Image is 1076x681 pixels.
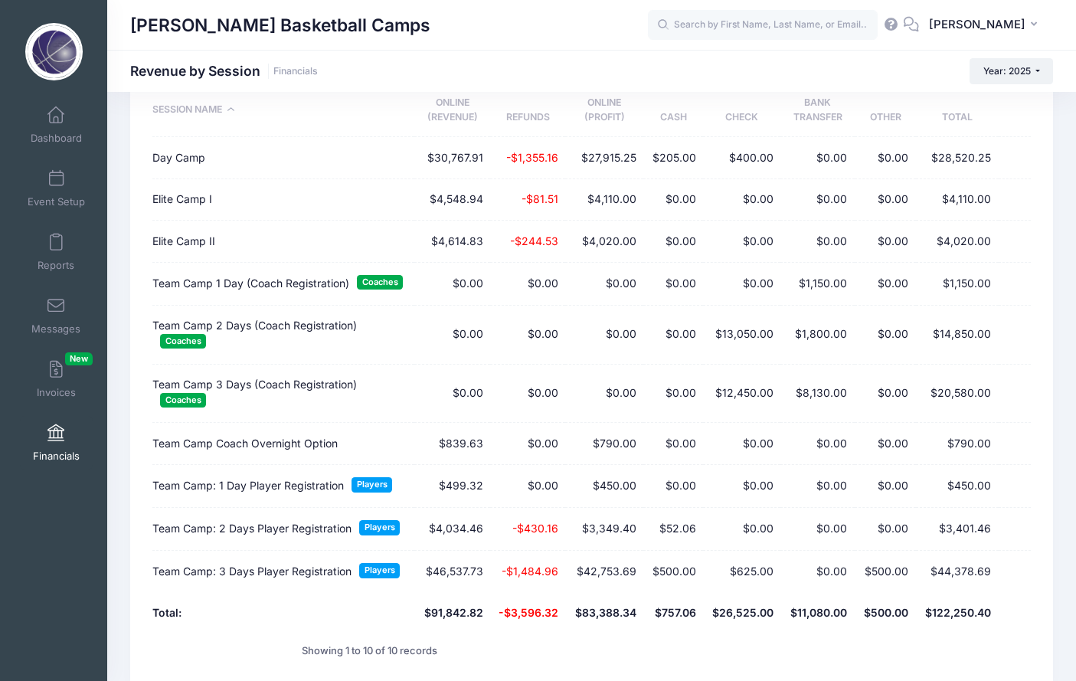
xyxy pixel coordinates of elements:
[160,334,206,349] span: Coaches
[490,179,565,221] td: -$81.51
[152,423,414,464] td: Team Camp Coach Overnight Option
[490,465,565,508] td: $0.00
[780,551,855,593] td: $0.00
[414,551,490,593] td: $46,537.73
[37,386,76,399] span: Invoices
[414,137,490,178] td: $30,767.91
[490,365,565,424] td: $0.00
[565,137,643,178] td: $27,915.25
[916,365,999,424] td: $20,580.00
[855,593,916,634] th: $500.00
[855,83,916,138] th: Other: activate to sort column ascending
[490,221,565,262] td: -$244.53
[490,137,565,178] td: -$1,355.16
[703,593,780,634] th: $26,525.00
[855,551,916,593] td: $500.00
[160,393,206,408] span: Coaches
[643,423,703,464] td: $0.00
[152,365,414,424] td: Team Camp 3 Days (Coach Registration)
[273,66,318,77] a: Financials
[25,23,83,80] img: Sean O'Regan Basketball Camps
[916,508,999,551] td: $3,401.46
[916,83,999,138] th: Total: activate to sort column ascending
[643,593,703,634] th: $757.06
[855,137,916,178] td: $0.00
[38,259,74,272] span: Reports
[152,221,414,262] td: Elite Camp II
[703,306,780,365] td: $13,050.00
[490,263,565,306] td: $0.00
[20,416,93,470] a: Financials
[643,306,703,365] td: $0.00
[565,551,643,593] td: $42,753.69
[414,221,490,262] td: $4,614.83
[929,16,1025,33] span: [PERSON_NAME]
[357,275,403,290] span: Coaches
[780,365,855,424] td: $8,130.00
[703,365,780,424] td: $12,450.00
[414,365,490,424] td: $0.00
[565,593,643,634] th: $83,388.34
[643,508,703,551] td: $52.06
[31,322,80,336] span: Messages
[565,179,643,221] td: $4,110.00
[490,593,565,634] th: -$3,596.32
[490,306,565,365] td: $0.00
[490,423,565,464] td: $0.00
[414,306,490,365] td: $0.00
[20,352,93,406] a: InvoicesNew
[152,179,414,221] td: Elite Camp I
[565,263,643,306] td: $0.00
[20,162,93,215] a: Event Setup
[643,221,703,262] td: $0.00
[643,465,703,508] td: $0.00
[919,8,1053,43] button: [PERSON_NAME]
[916,306,999,365] td: $14,850.00
[565,423,643,464] td: $790.00
[414,593,490,634] th: $91,842.82
[855,508,916,551] td: $0.00
[916,179,999,221] td: $4,110.00
[130,8,430,43] h1: [PERSON_NAME] Basketball Camps
[20,98,93,152] a: Dashboard
[855,423,916,464] td: $0.00
[703,465,780,508] td: $0.00
[983,65,1031,77] span: Year: 2025
[565,306,643,365] td: $0.00
[916,137,999,178] td: $28,520.25
[152,263,414,306] td: Team Camp 1 Day (Coach Registration)
[648,10,878,41] input: Search by First Name, Last Name, or Email...
[916,593,999,634] th: $122,250.40
[302,634,437,669] div: Showing 1 to 10 of 10 records
[703,508,780,551] td: $0.00
[855,365,916,424] td: $0.00
[780,423,855,464] td: $0.00
[352,477,392,492] span: Players
[414,465,490,508] td: $499.32
[916,263,999,306] td: $1,150.00
[703,263,780,306] td: $0.00
[20,289,93,342] a: Messages
[130,63,318,79] h1: Revenue by Session
[490,508,565,551] td: -$430.16
[414,179,490,221] td: $4,548.94
[780,137,855,178] td: $0.00
[643,137,703,178] td: $205.00
[565,465,643,508] td: $450.00
[152,83,414,138] th: Session Name: activate to sort column descending
[643,263,703,306] td: $0.00
[152,508,414,551] td: Team Camp: 2 Days Player Registration
[780,83,855,138] th: BankTransfer: activate to sort column ascending
[703,551,780,593] td: $625.00
[780,179,855,221] td: $0.00
[359,563,400,578] span: Players
[780,593,855,634] th: $11,080.00
[703,83,780,138] th: Check: activate to sort column ascending
[565,221,643,262] td: $4,020.00
[414,83,490,138] th: Online(Revenue): activate to sort column ascending
[33,450,80,463] span: Financials
[643,365,703,424] td: $0.00
[703,137,780,178] td: $400.00
[565,365,643,424] td: $0.00
[970,58,1053,84] button: Year: 2025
